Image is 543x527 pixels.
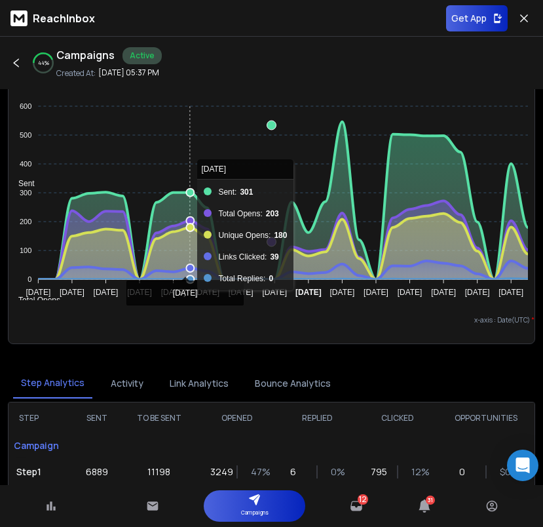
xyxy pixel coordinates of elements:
[446,5,508,31] button: Get App
[162,369,236,398] button: Link Analytics
[28,275,31,283] tspan: 0
[331,465,344,478] p: 0 %
[20,131,31,139] tspan: 500
[20,189,31,197] tspan: 300
[197,402,277,434] th: OPENED
[56,68,96,79] p: Created At:
[411,465,424,478] p: 12 %
[290,465,303,478] p: 6
[350,499,363,513] a: 12
[498,288,523,297] tspan: [DATE]
[20,102,31,110] tspan: 600
[330,288,355,297] tspan: [DATE]
[359,494,367,505] span: 12
[161,288,186,297] tspan: [DATE]
[371,465,384,478] p: 795
[251,465,264,478] p: 47 %
[398,288,422,297] tspan: [DATE]
[262,288,287,297] tspan: [DATE]
[26,288,50,297] tspan: [DATE]
[33,10,95,26] p: ReachInbox
[122,47,162,64] div: Active
[431,288,456,297] tspan: [DATE]
[13,368,92,399] button: Step Analytics
[241,506,269,519] p: Campaigns
[20,246,31,254] tspan: 100
[438,402,534,434] th: OPPORTUNITIES
[98,68,159,78] p: [DATE] 05:37 PM
[358,402,438,434] th: CLICKED
[56,47,115,64] h1: Campaigns
[147,465,170,478] p: 11198
[9,402,73,434] th: STEP
[277,402,357,434] th: REPLIED
[103,369,151,398] button: Activity
[459,465,472,478] p: 0
[9,296,60,305] span: Total Opens
[9,434,73,458] p: Campaign
[426,496,435,505] span: 31
[9,315,534,325] p: x-axis : Date(UTC)
[295,288,322,297] tspan: [DATE]
[38,59,49,67] p: 44 %
[195,288,219,297] tspan: [DATE]
[9,179,35,188] span: Sent
[500,465,513,478] p: $ 0
[20,218,31,225] tspan: 200
[86,465,108,478] p: 6889
[210,465,223,478] p: 3249
[121,402,197,434] th: TO BE SENT
[16,465,65,478] p: Step 1
[73,402,121,434] th: SENT
[465,288,490,297] tspan: [DATE]
[507,450,538,481] div: Open Intercom Messenger
[364,288,388,297] tspan: [DATE]
[247,369,339,398] button: Bounce Analytics
[20,160,31,168] tspan: 400
[229,288,253,297] tspan: [DATE]
[94,288,119,297] tspan: [DATE]
[127,288,152,297] tspan: [DATE]
[60,288,84,297] tspan: [DATE]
